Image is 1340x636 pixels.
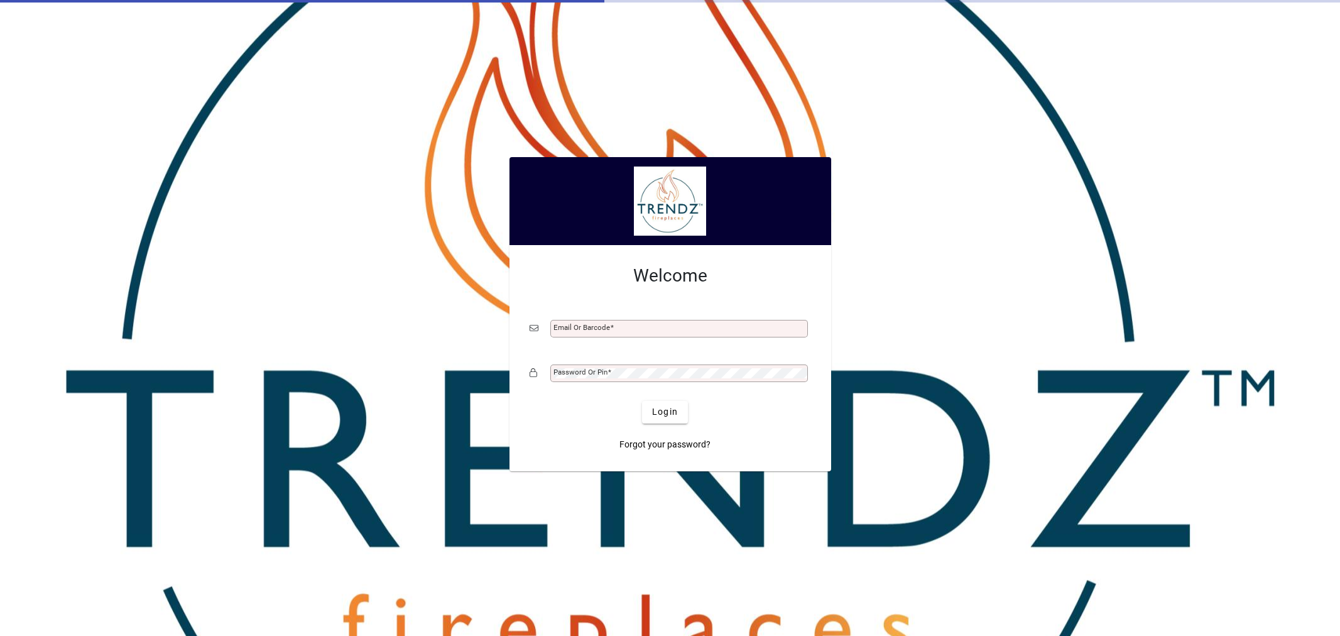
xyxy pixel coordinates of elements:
[553,323,610,332] mat-label: Email or Barcode
[530,265,811,287] h2: Welcome
[614,434,716,456] a: Forgot your password?
[652,405,678,419] span: Login
[553,368,607,376] mat-label: Password or Pin
[619,438,711,451] span: Forgot your password?
[642,401,688,424] button: Login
